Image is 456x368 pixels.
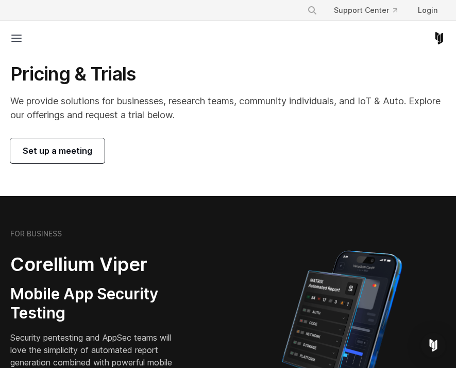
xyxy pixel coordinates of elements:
[433,32,446,44] a: Corellium Home
[410,1,446,20] a: Login
[23,145,92,157] span: Set up a meeting
[326,1,406,20] a: Support Center
[10,62,446,86] h1: Pricing & Trials
[303,1,322,20] button: Search
[10,253,179,276] h2: Corellium Viper
[10,94,446,122] p: We provide solutions for businesses, research teams, community individuals, and IoT & Auto. Explo...
[10,229,62,238] h6: FOR BUSINESS
[299,1,446,20] div: Navigation Menu
[421,333,446,358] div: Open Intercom Messenger
[10,284,179,323] h3: Mobile App Security Testing
[10,138,105,163] a: Set up a meeting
